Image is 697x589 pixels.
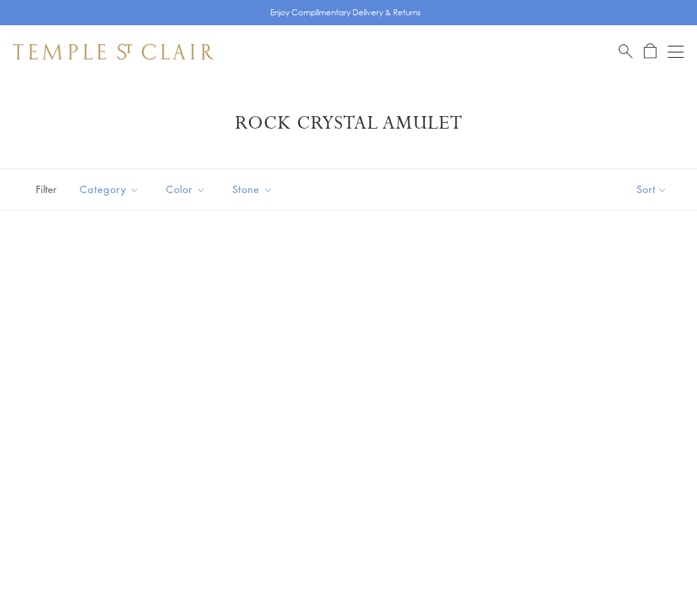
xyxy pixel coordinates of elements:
[156,174,216,204] button: Color
[619,43,633,60] a: Search
[13,44,214,60] img: Temple St. Clair
[607,169,697,210] button: Show sort by
[33,111,664,135] h1: Rock Crystal Amulet
[73,181,149,198] span: Category
[270,6,421,19] p: Enjoy Complimentary Delivery & Returns
[159,181,216,198] span: Color
[668,44,684,60] button: Open navigation
[70,174,149,204] button: Category
[222,174,283,204] button: Stone
[644,43,657,60] a: Open Shopping Bag
[226,181,283,198] span: Stone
